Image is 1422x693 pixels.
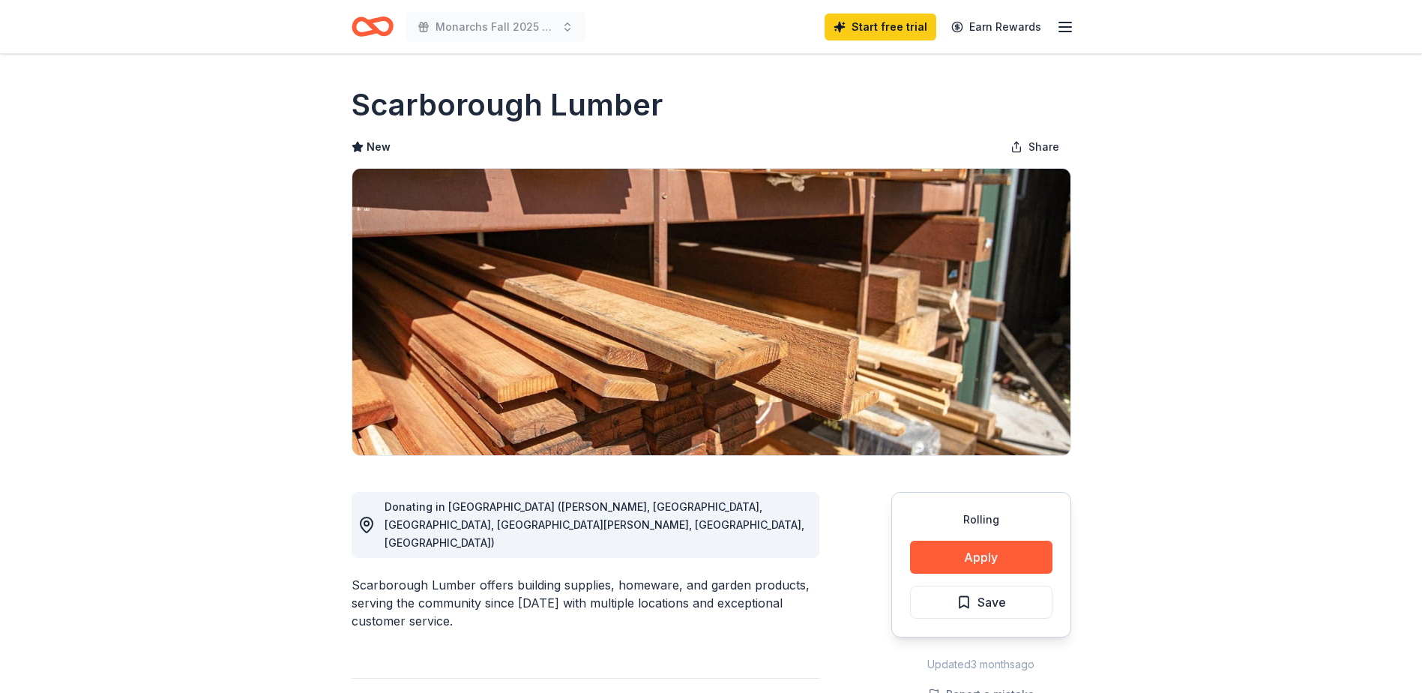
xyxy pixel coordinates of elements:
div: Updated 3 months ago [891,655,1071,673]
a: Earn Rewards [942,13,1050,40]
a: Home [352,9,394,44]
div: Scarborough Lumber offers building supplies, homeware, and garden products, serving the community... [352,576,819,630]
img: Image for Scarborough Lumber [352,169,1070,455]
button: Share [998,132,1071,162]
span: Share [1028,138,1059,156]
div: Rolling [910,511,1052,529]
button: Monarchs Fall 2025 Diamond Dinner Fundraiser [406,12,585,42]
a: Start free trial [825,13,936,40]
span: New [367,138,391,156]
span: Monarchs Fall 2025 Diamond Dinner Fundraiser [436,18,555,36]
span: Donating in [GEOGRAPHIC_DATA] ([PERSON_NAME], [GEOGRAPHIC_DATA], [GEOGRAPHIC_DATA], [GEOGRAPHIC_D... [385,500,804,549]
span: Save [977,592,1006,612]
h1: Scarborough Lumber [352,84,663,126]
button: Save [910,586,1052,619]
button: Apply [910,541,1052,574]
